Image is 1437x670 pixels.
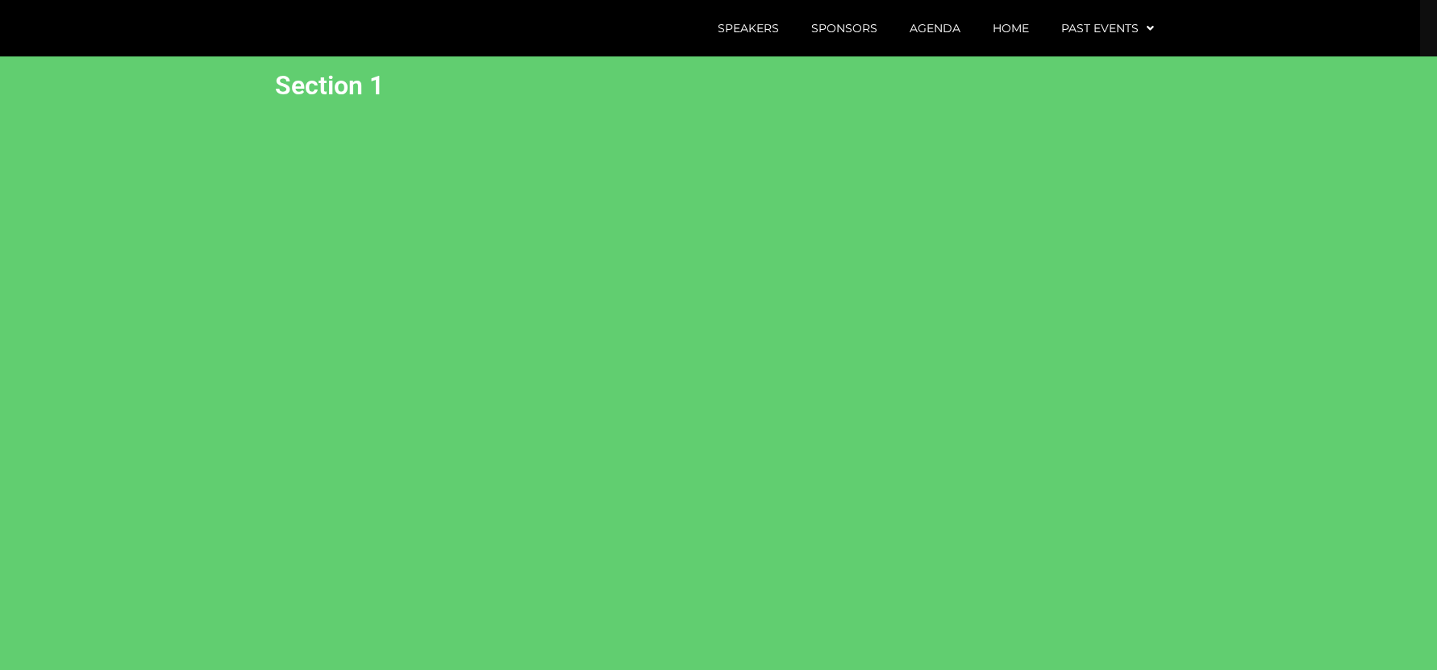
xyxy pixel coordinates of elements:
[1045,10,1170,47] a: Past Events
[702,10,795,47] a: Speakers
[275,73,710,98] h2: Section 1
[893,10,977,47] a: Agenda
[977,10,1045,47] a: Home
[795,10,893,47] a: Sponsors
